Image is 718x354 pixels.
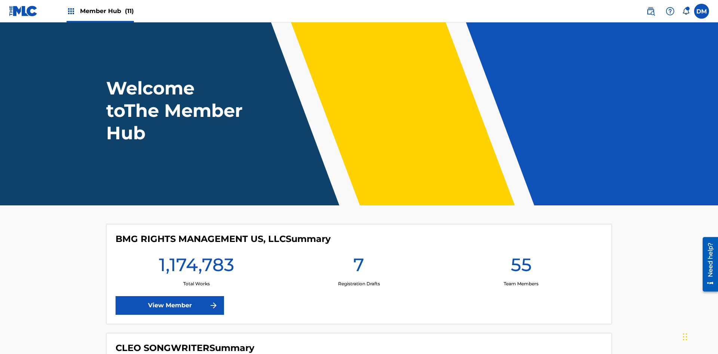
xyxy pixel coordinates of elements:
iframe: Resource Center [697,234,718,295]
span: (11) [125,7,134,15]
h1: 7 [353,254,364,280]
div: Drag [683,326,687,348]
img: Top Rightsholders [67,7,76,16]
img: f7272a7cc735f4ea7f67.svg [209,301,218,310]
a: Public Search [643,4,658,19]
h1: Welcome to The Member Hub [106,77,246,144]
h1: 1,174,783 [159,254,234,280]
a: View Member [116,296,224,315]
span: Member Hub [80,7,134,15]
img: search [646,7,655,16]
p: Registration Drafts [338,280,380,287]
h4: CLEO SONGWRITER [116,342,254,354]
h1: 55 [511,254,532,280]
iframe: Chat Widget [681,318,718,354]
p: Total Works [183,280,210,287]
img: help [666,7,675,16]
div: User Menu [694,4,709,19]
div: Notifications [682,7,690,15]
img: MLC Logo [9,6,38,16]
div: Help [663,4,678,19]
h4: BMG RIGHTS MANAGEMENT US, LLC [116,233,331,245]
p: Team Members [504,280,538,287]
